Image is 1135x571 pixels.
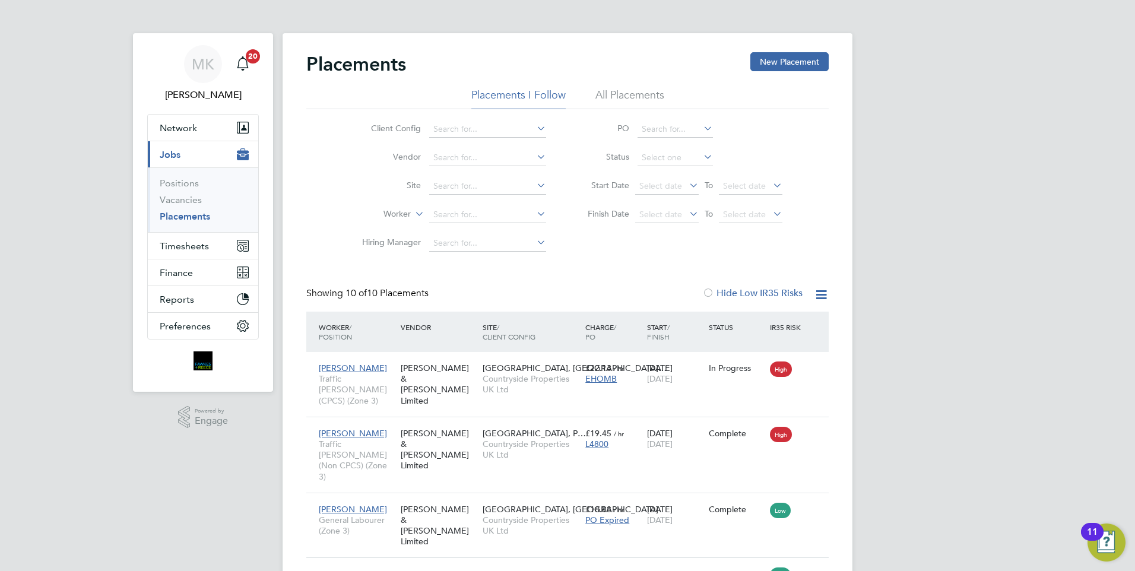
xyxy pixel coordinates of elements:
span: Timesheets [160,240,209,252]
span: [DATE] [647,373,673,384]
span: Select date [639,180,682,191]
label: Start Date [576,180,629,191]
div: [PERSON_NAME] & [PERSON_NAME] Limited [398,357,480,412]
div: Start [644,316,706,347]
span: EHOMB [585,373,617,384]
span: Traffic [PERSON_NAME] (Non CPCS) (Zone 3) [319,439,395,482]
div: Jobs [148,167,258,232]
button: Jobs [148,141,258,167]
span: Low [770,503,791,518]
span: / Position [319,322,352,341]
label: Client Config [353,123,421,134]
input: Search for... [429,235,546,252]
span: Engage [195,416,228,426]
span: To [701,177,716,193]
label: PO [576,123,629,134]
button: Timesheets [148,233,258,259]
input: Search for... [638,121,713,138]
div: Showing [306,287,431,300]
span: 10 of [345,287,367,299]
input: Search for... [429,150,546,166]
a: 20 [231,45,255,83]
label: Worker [343,208,411,220]
input: Search for... [429,121,546,138]
span: MK [192,56,214,72]
li: All Placements [595,88,664,109]
div: [DATE] [644,422,706,455]
div: Vendor [398,316,480,338]
img: bromak-logo-retina.png [194,351,213,370]
label: Site [353,180,421,191]
a: Vacancies [160,194,202,205]
a: Placements [160,211,210,222]
div: Complete [709,504,765,515]
button: New Placement [750,52,829,71]
span: [DATE] [647,439,673,449]
span: Finance [160,267,193,278]
label: Vendor [353,151,421,162]
span: Preferences [160,321,211,332]
input: Search for... [429,178,546,195]
span: £22.13 [585,363,611,373]
button: Open Resource Center, 11 new notifications [1088,524,1126,562]
span: Countryside Properties UK Ltd [483,439,579,460]
div: Site [480,316,582,347]
span: / Finish [647,322,670,341]
span: / hr [614,364,624,373]
span: [PERSON_NAME] [319,428,387,439]
span: [GEOGRAPHIC_DATA], [GEOGRAPHIC_DATA] [483,504,658,515]
div: Complete [709,428,765,439]
span: [GEOGRAPHIC_DATA], P… [483,428,586,439]
label: Hide Low IR35 Risks [702,287,803,299]
span: Select date [723,180,766,191]
span: Reports [160,294,194,305]
span: Traffic [PERSON_NAME] (CPCS) (Zone 3) [319,373,395,406]
span: Network [160,122,197,134]
div: In Progress [709,363,765,373]
span: Countryside Properties UK Ltd [483,515,579,536]
div: [DATE] [644,498,706,531]
span: Powered by [195,406,228,416]
span: Jobs [160,149,180,160]
span: £18.88 [585,504,611,515]
a: MK[PERSON_NAME] [147,45,259,102]
input: Search for... [429,207,546,223]
span: [PERSON_NAME] [319,504,387,515]
span: Countryside Properties UK Ltd [483,373,579,395]
span: Mary Kuchina [147,88,259,102]
a: [PERSON_NAME]General Labourer (Zone 3)[PERSON_NAME] & [PERSON_NAME] Limited[GEOGRAPHIC_DATA], [GE... [316,497,829,507]
span: [GEOGRAPHIC_DATA], [GEOGRAPHIC_DATA]… [483,363,667,373]
div: [PERSON_NAME] & [PERSON_NAME] Limited [398,498,480,553]
a: Go to home page [147,351,259,370]
li: Placements I Follow [471,88,566,109]
div: 11 [1087,532,1098,547]
a: [PERSON_NAME]Traffic [PERSON_NAME] (CPCS) (Zone 3)[PERSON_NAME] & [PERSON_NAME] Limited[GEOGRAPHI... [316,356,829,366]
span: £19.45 [585,428,611,439]
button: Reports [148,286,258,312]
span: Select date [639,209,682,220]
span: High [770,427,792,442]
span: [PERSON_NAME] [319,363,387,373]
span: / hr [614,429,624,438]
button: Preferences [148,313,258,339]
span: Select date [723,209,766,220]
span: General Labourer (Zone 3) [319,515,395,536]
span: L4800 [585,439,608,449]
span: / PO [585,322,616,341]
span: 20 [246,49,260,64]
nav: Main navigation [133,33,273,392]
span: High [770,361,792,377]
h2: Placements [306,52,406,76]
button: Network [148,115,258,141]
label: Hiring Manager [353,237,421,248]
a: Powered byEngage [178,406,229,429]
span: To [701,206,716,221]
div: Worker [316,316,398,347]
a: [PERSON_NAME]Traffic [PERSON_NAME] (Non CPCS) (Zone 3)[PERSON_NAME] & [PERSON_NAME] Limited[GEOGR... [316,421,829,432]
span: / hr [614,505,624,514]
label: Status [576,151,629,162]
span: / Client Config [483,322,535,341]
div: [DATE] [644,357,706,390]
div: [PERSON_NAME] & [PERSON_NAME] Limited [398,422,480,477]
div: Status [706,316,768,338]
